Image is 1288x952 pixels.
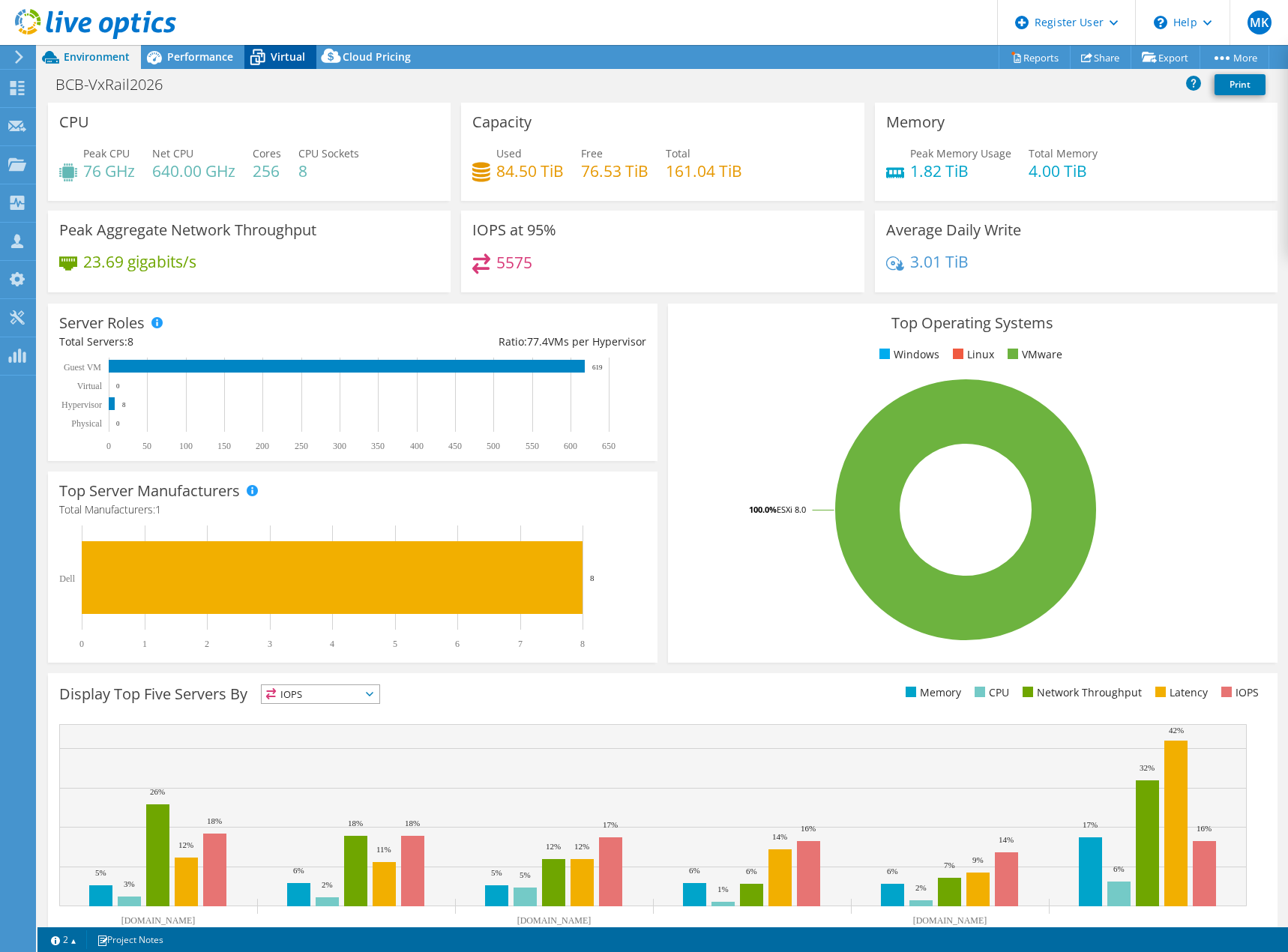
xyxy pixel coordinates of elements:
[298,146,359,160] span: CPU Sockets
[295,441,308,451] text: 250
[972,855,984,864] text: 9%
[496,254,532,271] h4: 5575
[49,76,186,93] h1: BCB-VxRail2026
[777,504,806,515] tspan: ESXi 8.0
[71,418,102,429] text: Physical
[293,866,304,875] text: 6%
[1152,684,1208,701] li: Latency
[127,334,133,349] span: 8
[1140,763,1155,772] text: 32%
[1248,10,1272,34] span: MK
[207,816,222,825] text: 18%
[910,146,1011,160] span: Peak Memory Usage
[1029,163,1098,179] h4: 4.00 TiB
[1113,864,1125,873] text: 6%
[61,400,102,410] text: Hypervisor
[592,364,603,371] text: 619
[77,381,103,391] text: Virtual
[405,819,420,828] text: 18%
[772,832,787,841] text: 14%
[410,441,424,451] text: 400
[472,222,556,238] h3: IOPS at 95%
[526,441,539,451] text: 550
[95,868,106,877] text: 5%
[343,49,411,64] span: Cloud Pricing
[152,163,235,179] h4: 640.00 GHz
[178,840,193,849] text: 12%
[915,883,927,892] text: 2%
[574,842,589,851] text: 12%
[268,639,272,649] text: 3
[1070,46,1131,69] a: Share
[106,441,111,451] text: 0
[333,441,346,451] text: 300
[1004,346,1062,363] li: VMware
[167,49,233,64] span: Performance
[298,163,359,179] h4: 8
[256,441,269,451] text: 200
[527,334,548,349] span: 77.4
[491,868,502,877] text: 5%
[352,334,645,350] div: Ratio: VMs per Hypervisor
[1218,684,1259,701] li: IOPS
[124,879,135,888] text: 3%
[152,146,193,160] span: Net CPU
[253,146,281,160] span: Cores
[121,915,196,926] text: [DOMAIN_NAME]
[999,835,1014,844] text: 14%
[1019,684,1142,701] li: Network Throughput
[520,870,531,879] text: 5%
[179,441,193,451] text: 100
[910,253,969,270] h4: 3.01 TiB
[689,866,700,875] text: 6%
[546,842,561,851] text: 12%
[580,639,585,649] text: 8
[590,573,595,582] text: 8
[448,441,462,451] text: 450
[59,501,646,518] h4: Total Manufacturers:
[496,146,522,160] span: Used
[746,867,757,876] text: 6%
[253,163,281,179] h4: 256
[666,146,690,160] span: Total
[999,46,1071,69] a: Reports
[348,819,363,828] text: 18%
[910,163,1011,179] h4: 1.82 TiB
[971,684,1009,701] li: CPU
[59,222,316,238] h3: Peak Aggregate Network Throughput
[749,504,777,515] tspan: 100.0%
[262,685,379,703] span: IOPS
[86,930,174,949] a: Project Notes
[322,880,333,889] text: 2%
[330,639,334,649] text: 4
[59,483,240,499] h3: Top Server Manufacturers
[205,639,209,649] text: 2
[64,49,130,64] span: Environment
[217,441,231,451] text: 150
[581,163,648,179] h4: 76.53 TiB
[581,146,603,160] span: Free
[949,346,994,363] li: Linux
[1169,726,1184,735] text: 42%
[40,930,87,949] a: 2
[666,163,742,179] h4: 161.04 TiB
[496,163,564,179] h4: 84.50 TiB
[1131,46,1200,69] a: Export
[455,639,460,649] text: 6
[142,639,147,649] text: 1
[122,401,126,409] text: 8
[59,334,352,350] div: Total Servers:
[64,362,101,373] text: Guest VM
[472,114,532,130] h3: Capacity
[142,441,151,451] text: 50
[371,441,385,451] text: 350
[155,502,161,516] span: 1
[83,253,196,270] h4: 23.69 gigabits/s
[801,824,816,833] text: 16%
[886,222,1021,238] h3: Average Daily Write
[116,420,120,427] text: 0
[902,684,961,701] li: Memory
[1200,46,1269,69] a: More
[602,441,616,451] text: 650
[59,114,89,130] h3: CPU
